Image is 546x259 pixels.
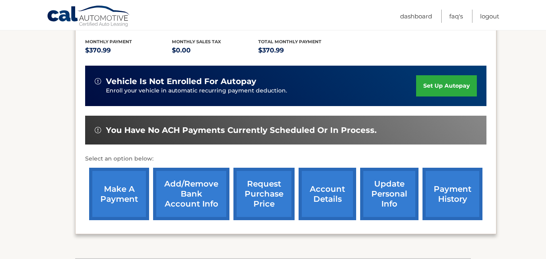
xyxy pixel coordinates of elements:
img: alert-white.svg [95,127,101,133]
span: Total Monthly Payment [258,39,321,44]
p: Enroll your vehicle in automatic recurring payment deduction. [106,86,416,95]
a: set up autopay [416,75,477,96]
a: payment history [422,168,482,220]
a: request purchase price [233,168,295,220]
span: Monthly Payment [85,39,132,44]
p: $370.99 [258,45,345,56]
img: alert-white.svg [95,78,101,84]
p: Select an option below: [85,154,486,164]
p: $370.99 [85,45,172,56]
a: FAQ's [449,10,463,23]
p: $0.00 [172,45,259,56]
a: Add/Remove bank account info [153,168,229,220]
a: make a payment [89,168,149,220]
span: You have no ACH payments currently scheduled or in process. [106,125,377,135]
a: Logout [480,10,499,23]
a: update personal info [360,168,418,220]
a: Dashboard [400,10,432,23]
a: account details [299,168,356,220]
span: Monthly sales Tax [172,39,221,44]
a: Cal Automotive [47,5,131,28]
span: vehicle is not enrolled for autopay [106,76,256,86]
